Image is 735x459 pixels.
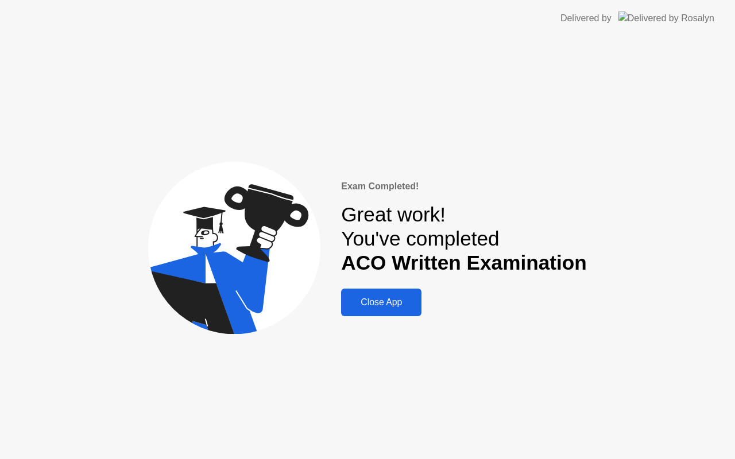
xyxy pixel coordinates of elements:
b: ACO Written Examination [341,251,587,274]
img: Delivered by Rosalyn [618,11,714,25]
div: Close App [345,297,418,308]
div: Delivered by [560,11,612,25]
div: Exam Completed! [341,180,587,193]
div: Great work! You've completed [341,203,587,275]
button: Close App [341,289,421,316]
